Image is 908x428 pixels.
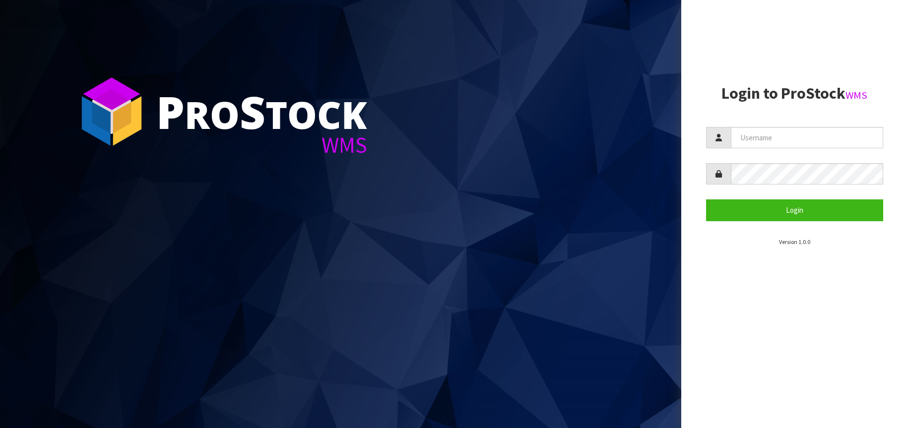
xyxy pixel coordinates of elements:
div: WMS [156,134,367,156]
img: ProStock Cube [74,74,149,149]
span: S [240,81,265,142]
small: Version 1.0.0 [779,238,810,245]
button: Login [706,199,884,221]
h2: Login to ProStock [706,85,884,102]
small: WMS [845,89,867,102]
input: Username [731,127,884,148]
div: ro tock [156,89,367,134]
span: P [156,81,185,142]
